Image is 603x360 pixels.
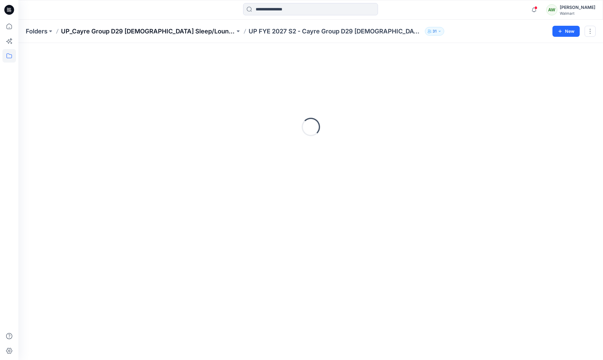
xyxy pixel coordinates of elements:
div: Walmart [560,11,595,16]
div: AW [546,4,557,15]
button: 31 [425,27,444,36]
p: UP FYE 2027 S2 - Cayre Group D29 [DEMOGRAPHIC_DATA] Sleepwear [249,27,423,36]
button: New [552,26,580,37]
a: UP_Cayre Group D29 [DEMOGRAPHIC_DATA] Sleep/Loungewear [61,27,235,36]
a: Folders [26,27,48,36]
p: 31 [433,28,437,35]
div: [PERSON_NAME] [560,4,595,11]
